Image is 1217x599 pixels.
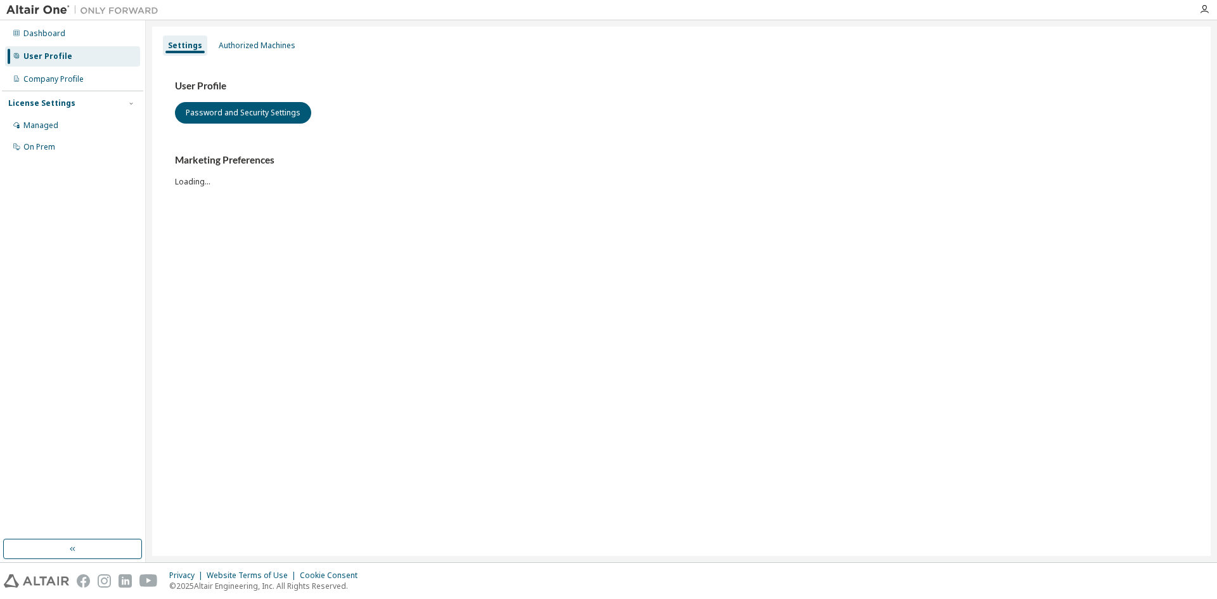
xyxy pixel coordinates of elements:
div: Privacy [169,570,207,581]
img: instagram.svg [98,574,111,588]
div: User Profile [23,51,72,61]
img: Altair One [6,4,165,16]
p: © 2025 Altair Engineering, Inc. All Rights Reserved. [169,581,365,591]
div: Loading... [175,154,1188,186]
h3: Marketing Preferences [175,154,1188,167]
div: Authorized Machines [219,41,295,51]
div: License Settings [8,98,75,108]
img: facebook.svg [77,574,90,588]
div: Company Profile [23,74,84,84]
div: Settings [168,41,202,51]
button: Password and Security Settings [175,102,311,124]
div: Dashboard [23,29,65,39]
img: altair_logo.svg [4,574,69,588]
div: Website Terms of Use [207,570,300,581]
div: Managed [23,120,58,131]
div: On Prem [23,142,55,152]
div: Cookie Consent [300,570,365,581]
h3: User Profile [175,80,1188,93]
img: linkedin.svg [119,574,132,588]
img: youtube.svg [139,574,158,588]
